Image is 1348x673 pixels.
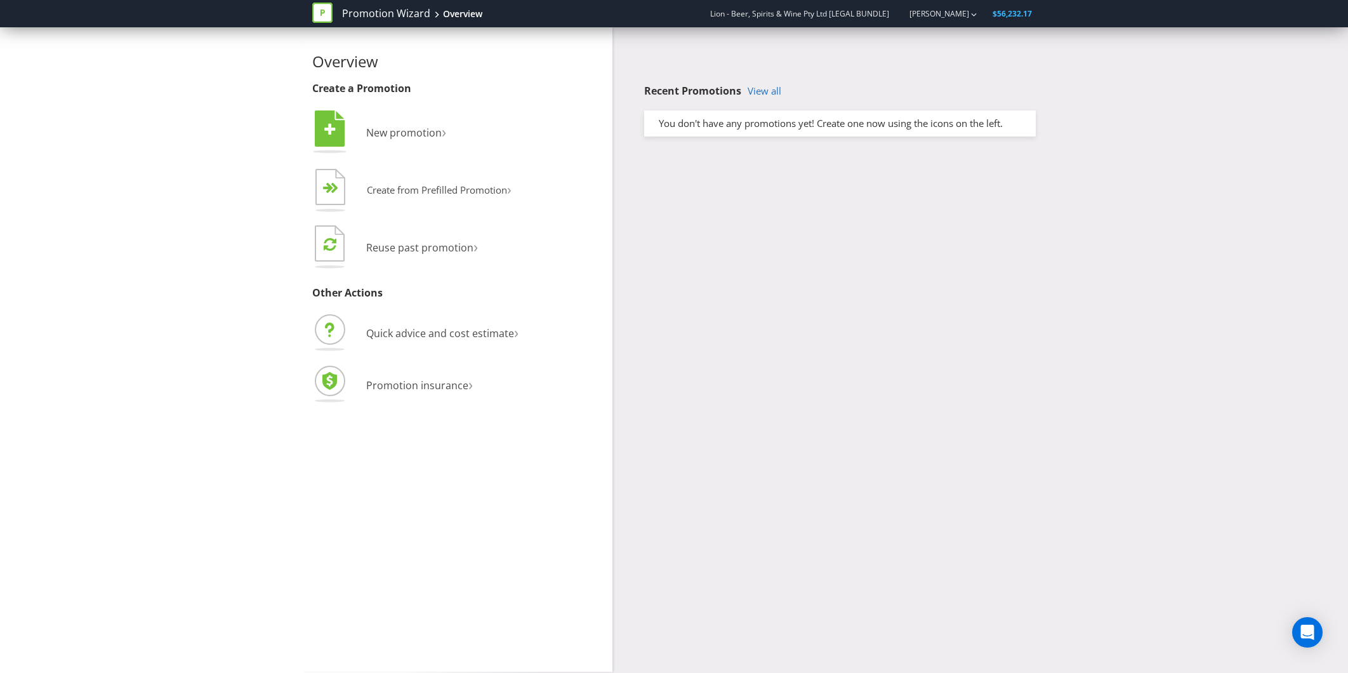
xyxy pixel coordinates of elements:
a: [PERSON_NAME] [897,8,969,19]
span: New promotion [366,126,442,140]
span: › [507,179,512,199]
span: › [468,373,473,394]
tspan:  [324,123,336,137]
span: › [442,121,446,142]
span: Lion - Beer, Spirits & Wine Pty Ltd [LEGAL BUNDLE] [710,8,889,19]
span: Create from Prefilled Promotion [367,183,507,196]
h2: Overview [312,53,603,70]
span: Quick advice and cost estimate [366,326,514,340]
span: Promotion insurance [366,378,468,392]
tspan:  [324,237,336,251]
span: Reuse past promotion [366,241,473,255]
tspan:  [331,182,339,194]
span: $56,232.17 [993,8,1032,19]
div: Open Intercom Messenger [1292,617,1323,648]
span: › [473,236,478,257]
a: View all [748,86,781,97]
button: Create from Prefilled Promotion› [312,166,512,217]
span: › [514,321,519,342]
div: You don't have any promotions yet! Create one now using the icons on the left. [649,117,1031,130]
h3: Other Actions [312,288,603,299]
span: Recent Promotions [644,84,741,98]
a: Quick advice and cost estimate› [312,326,519,340]
h3: Create a Promotion [312,83,603,95]
a: Promotion insurance› [312,378,473,392]
div: Overview [443,8,482,20]
a: Promotion Wizard [342,6,430,21]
